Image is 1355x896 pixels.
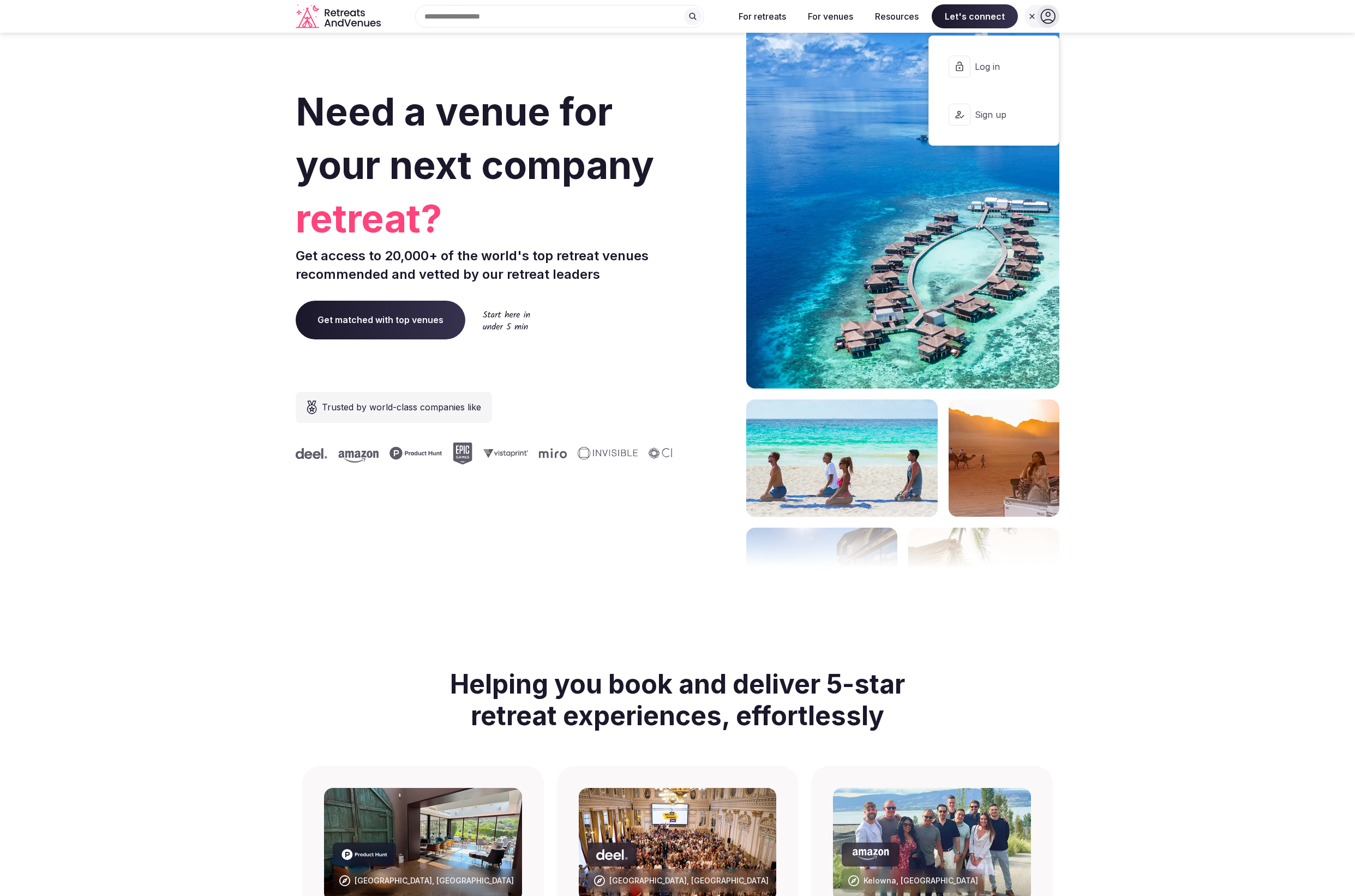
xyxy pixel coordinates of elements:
[296,4,383,29] svg: Retreats and Venues company logo
[554,447,614,460] svg: Invisible company logo
[932,4,1018,28] span: Let's connect
[949,399,1059,517] img: woman sitting in back of truck with camels
[296,247,673,283] p: Get access to 20,000+ of the world's top retreat venues recommended and vetted by our retreat lea...
[746,399,938,517] img: yoga on tropical beach
[355,875,514,886] div: [GEOGRAPHIC_DATA], [GEOGRAPHIC_DATA]
[296,192,673,246] span: retreat?
[975,109,1027,121] span: Sign up
[296,88,654,188] span: Need a venue for your next company
[799,4,862,28] button: For venues
[609,875,769,886] div: [GEOGRAPHIC_DATA], [GEOGRAPHIC_DATA]
[866,4,927,28] button: Resources
[459,449,504,458] svg: Vistaprint company logo
[515,448,543,458] svg: Miro company logo
[938,45,1050,88] button: Log in
[322,401,481,414] span: Trusted by world-class companies like
[272,448,303,459] svg: Deel company logo
[433,655,922,744] h2: Helping you book and deliver 5-star retreat experiences, effortlessly
[864,875,978,886] div: Kelowna, [GEOGRAPHIC_DATA]
[429,443,448,464] svg: Epic Games company logo
[483,310,530,330] img: Start here in under 5 min
[975,61,1027,73] span: Log in
[596,849,628,860] svg: Deel company logo
[730,4,795,28] button: For retreats
[938,93,1050,136] button: Sign up
[296,301,465,339] a: Get matched with top venues
[296,4,383,29] a: Visit the homepage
